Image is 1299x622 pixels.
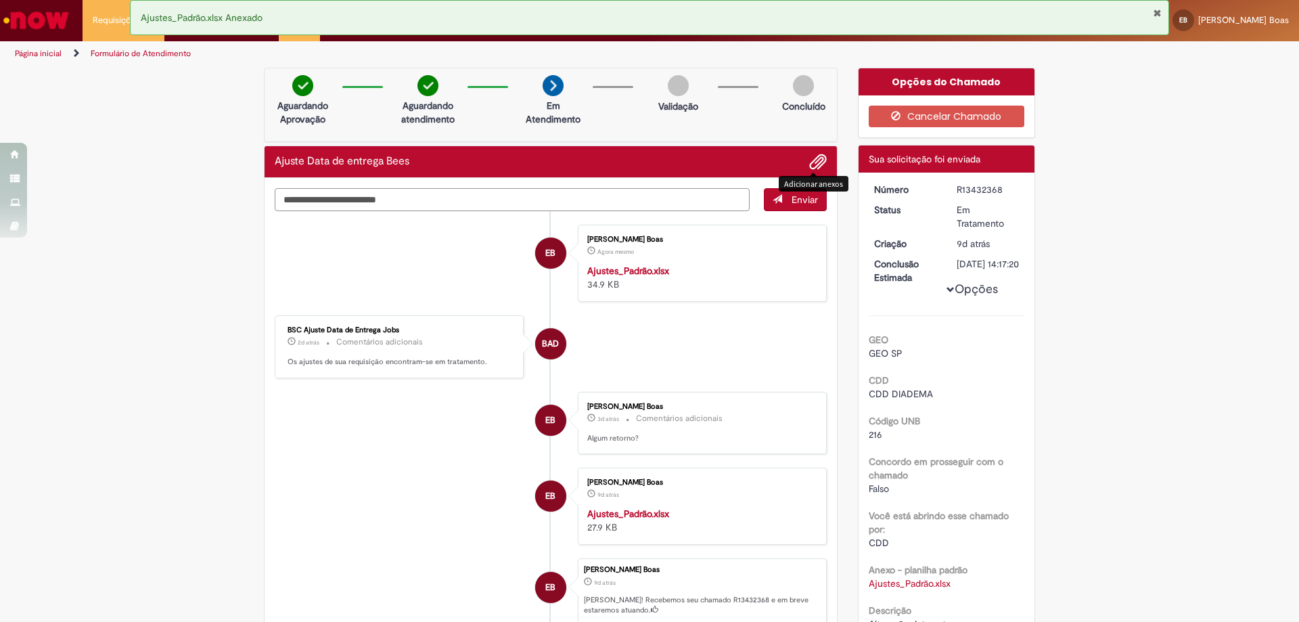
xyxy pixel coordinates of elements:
[792,194,818,206] span: Enviar
[535,328,566,359] div: BSC Ajuste Data de Entrega Jobs
[587,264,813,291] div: 34.9 KB
[545,480,555,512] span: EB
[869,153,980,165] span: Sua solicitação foi enviada
[859,68,1035,95] div: Opções do Chamado
[864,203,947,217] dt: Status
[535,238,566,269] div: Enzo Yukio Ribeiro Vilas Boas
[869,347,903,359] span: GEO SP
[275,188,750,211] textarea: Digite sua mensagem aqui...
[545,404,555,437] span: EB
[542,328,559,360] span: BAD
[597,248,634,256] time: 29/08/2025 11:15:13
[587,403,813,411] div: [PERSON_NAME] Boas
[298,338,319,347] span: 2d atrás
[584,595,819,616] p: [PERSON_NAME]! Recebemos seu chamado R13432368 e em breve estaremos atuando.
[957,183,1020,196] div: R13432368
[1198,14,1289,26] span: [PERSON_NAME] Boas
[636,413,723,424] small: Comentários adicionais
[292,75,313,96] img: check-circle-green.png
[957,238,990,250] time: 20/08/2025 13:17:17
[658,99,698,113] p: Validação
[93,14,140,27] span: Requisições
[869,456,1003,481] b: Concordo em prosseguir com o chamado
[869,537,889,549] span: CDD
[869,604,911,617] b: Descrição
[535,572,566,603] div: Enzo Yukio Ribeiro Vilas Boas
[545,571,555,604] span: EB
[869,415,920,427] b: Código UNB
[869,388,933,400] span: CDD DIADEMA
[869,510,1009,535] b: Você está abrindo esse chamado por:
[869,428,882,441] span: 216
[668,75,689,96] img: img-circle-grey.png
[957,238,990,250] span: 9d atrás
[957,237,1020,250] div: 20/08/2025 13:17:17
[864,257,947,284] dt: Conclusão Estimada
[869,106,1025,127] button: Cancelar Chamado
[587,507,813,534] div: 27.9 KB
[957,257,1020,271] div: [DATE] 14:17:20
[594,579,616,587] time: 20/08/2025 13:17:17
[1179,16,1187,24] span: EB
[584,566,819,574] div: [PERSON_NAME] Boas
[779,176,848,192] div: Adicionar anexos
[597,491,619,499] span: 9d atrás
[869,564,967,576] b: Anexo - planilha padrão
[864,183,947,196] dt: Número
[864,237,947,250] dt: Criação
[535,405,566,436] div: Enzo Yukio Ribeiro Vilas Boas
[809,153,827,171] button: Adicionar anexos
[288,357,513,368] p: Os ajustes de sua requisição encontram-se em tratamento.
[395,99,461,126] p: Aguardando atendimento
[597,415,619,423] span: 3d atrás
[275,156,409,168] h2: Ajuste Data de entrega Bees Histórico de tíquete
[543,75,564,96] img: arrow-next.png
[594,579,616,587] span: 9d atrás
[545,237,555,269] span: EB
[535,481,566,512] div: Enzo Yukio Ribeiro Vilas Boas
[587,479,813,487] div: [PERSON_NAME] Boas
[869,483,889,495] span: Falso
[91,48,191,59] a: Formulário de Atendimento
[587,236,813,244] div: [PERSON_NAME] Boas
[869,334,888,346] b: GEO
[782,99,825,113] p: Concluído
[869,577,951,590] a: Download de Ajustes_Padrão.xlsx
[15,48,62,59] a: Página inicial
[417,75,438,96] img: check-circle-green.png
[869,374,889,386] b: CDD
[1153,7,1162,18] button: Fechar Notificação
[270,99,336,126] p: Aguardando Aprovação
[1,7,71,34] img: ServiceNow
[957,203,1020,230] div: Em Tratamento
[10,41,856,66] ul: Trilhas de página
[587,508,669,520] a: Ajustes_Padrão.xlsx
[764,188,827,211] button: Enviar
[520,99,586,126] p: Em Atendimento
[141,12,263,24] span: Ajustes_Padrão.xlsx Anexado
[587,265,669,277] a: Ajustes_Padrão.xlsx
[587,433,813,444] p: Algum retorno?
[336,336,423,348] small: Comentários adicionais
[793,75,814,96] img: img-circle-grey.png
[597,248,634,256] span: Agora mesmo
[288,326,513,334] div: BSC Ajuste Data de Entrega Jobs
